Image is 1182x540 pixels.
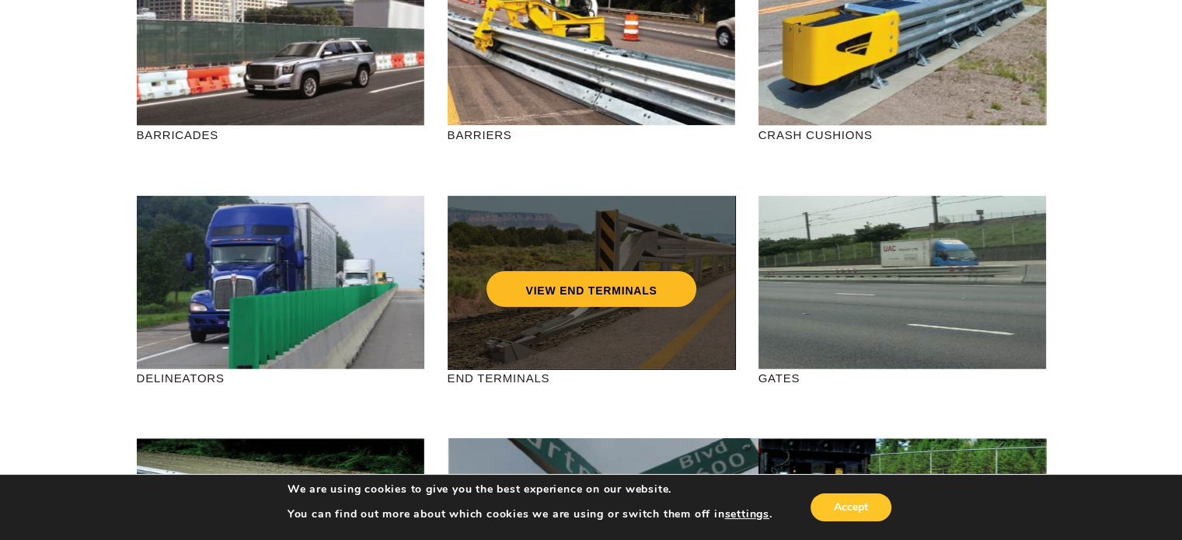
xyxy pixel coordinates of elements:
a: VIEW END TERMINALS [486,271,696,307]
button: settings [724,507,769,521]
p: END TERMINALS [448,369,735,387]
button: Accept [811,493,891,521]
p: CRASH CUSHIONS [758,126,1046,144]
p: We are using cookies to give you the best experience on our website. [288,483,772,496]
p: GATES [758,369,1046,387]
p: DELINEATORS [137,369,424,387]
p: You can find out more about which cookies we are using or switch them off in . [288,507,772,521]
p: BARRICADES [137,126,424,144]
p: BARRIERS [448,126,735,144]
